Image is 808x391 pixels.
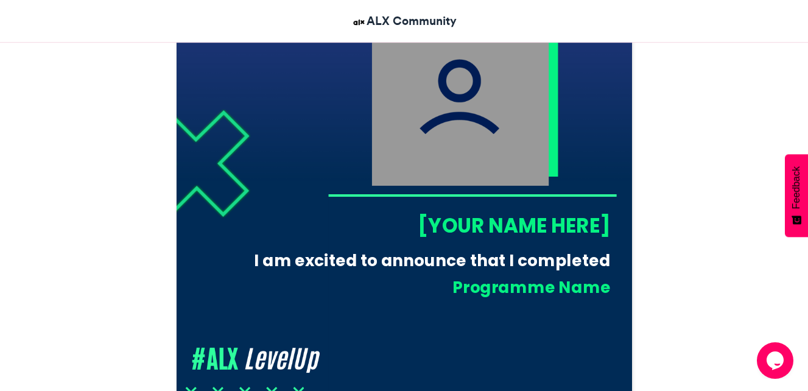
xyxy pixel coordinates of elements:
span: Feedback [791,166,802,209]
div: Programme Name [262,276,610,298]
img: ALX Community [351,15,367,30]
a: ALX Community [351,12,457,30]
button: Feedback - Show survey [785,154,808,237]
div: I am excited to announce that I completed [243,249,610,272]
div: [YOUR NAME HERE] [328,211,610,239]
img: user_filled.png [371,9,549,186]
iframe: chat widget [757,342,796,379]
